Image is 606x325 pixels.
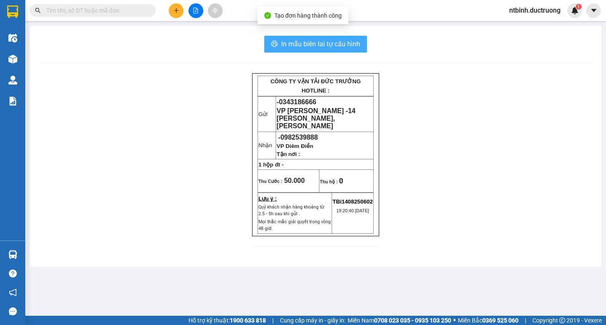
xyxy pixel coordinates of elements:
span: TBi1408250602 [332,198,373,205]
span: | [525,316,526,325]
span: 19:20:40 [DATE] [336,208,369,213]
span: printer [271,40,278,48]
img: logo-vxr [7,5,18,18]
strong: Thu hộ : [320,179,338,184]
span: VP [PERSON_NAME] - [24,30,103,53]
strong: CÔNG TY VẬN TẢI ĐỨC TRƯỞNG [18,5,109,11]
span: - [278,134,318,141]
strong: CÔNG TY VẬN TẢI ĐỨC TRƯỞNG [271,78,361,85]
span: Tận nơi : [276,151,300,157]
span: 0 [339,177,343,185]
strong: Lưu ý : [258,196,277,202]
span: Gửi [258,111,267,117]
img: icon-new-feature [571,7,579,14]
button: printerIn mẫu biên lai tự cấu hình [264,36,367,53]
span: plus [173,8,179,13]
button: aim [208,3,223,18]
img: warehouse-icon [8,55,17,63]
span: ntbinh.ductruong [502,5,567,16]
input: Tìm tên, số ĐT hoặc mã đơn [46,6,146,15]
img: solution-icon [8,97,17,106]
button: file-add [189,3,203,18]
img: warehouse-icon [8,76,17,85]
span: ⚪️ [453,319,456,322]
span: search [35,8,41,13]
span: Nhận [258,142,272,148]
span: caret-down [590,7,598,14]
span: - [276,98,316,106]
span: 0969444522 [28,57,66,64]
span: Thu Cước : [258,179,282,184]
span: check-circle [264,12,271,19]
span: VP [PERSON_NAME] - [276,107,355,129]
span: 0982539888 [280,134,318,141]
span: 1 hộp đt - [258,161,284,168]
span: file-add [193,8,199,13]
span: Miền Nam [348,316,451,325]
span: copyright [559,317,565,323]
img: qr-code [345,215,360,230]
span: aim [212,8,218,13]
strong: 1900 633 818 [230,317,266,324]
sup: 1 [576,4,582,10]
img: warehouse-icon [8,250,17,259]
span: - [24,21,27,29]
strong: HOTLINE : [49,12,77,18]
span: Miền Bắc [458,316,518,325]
span: Quý khách nhận hàng khoảng từ 2.5 - 5h sau khi gửi . [258,204,324,217]
span: message [9,307,17,315]
button: caret-down [586,3,601,18]
span: question-circle [9,270,17,277]
span: 14 [PERSON_NAME], [PERSON_NAME] [24,30,103,53]
span: Gửi [6,34,15,40]
span: Tạo đơn hàng thành công [274,12,342,19]
strong: HOTLINE : [302,87,330,94]
span: Hỗ trợ kỹ thuật: [189,316,266,325]
strong: 0708 023 035 - 0935 103 250 [374,317,451,324]
span: 50.000 [284,177,305,184]
span: VP Diêm Điền [276,143,313,149]
span: - [26,57,66,64]
span: In mẫu biên lai tự cấu hình [281,39,360,49]
span: 0343186666 [279,98,316,106]
span: 1 [577,4,580,10]
span: | [272,316,274,325]
span: Mọi thắc mắc giải quyết trong vòng 48 giờ. [258,219,331,231]
strong: 0369 525 060 [482,317,518,324]
span: Cung cấp máy in - giấy in: [280,316,346,325]
span: 14 [PERSON_NAME], [PERSON_NAME] [276,107,355,129]
span: notification [9,288,17,296]
button: plus [169,3,183,18]
img: warehouse-icon [8,34,17,42]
